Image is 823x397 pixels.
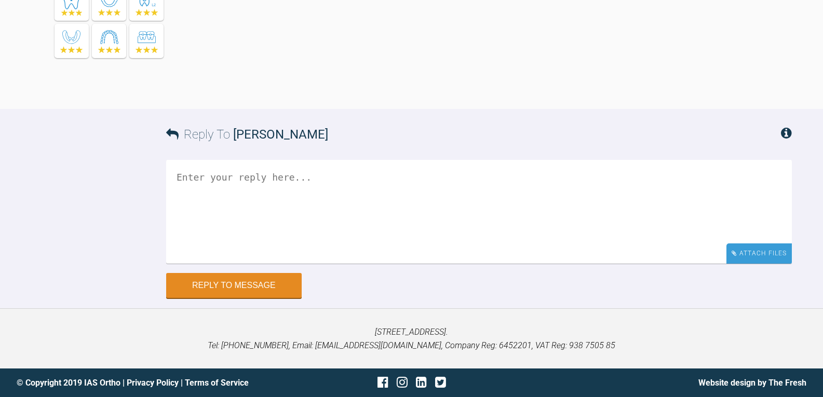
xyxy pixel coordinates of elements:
a: Terms of Service [185,378,249,388]
h3: Reply To [166,125,328,144]
button: Reply to Message [166,273,302,298]
div: Attach Files [726,243,792,264]
p: [STREET_ADDRESS]. Tel: [PHONE_NUMBER], Email: [EMAIL_ADDRESS][DOMAIN_NAME], Company Reg: 6452201,... [17,325,806,352]
a: Privacy Policy [127,378,179,388]
span: [PERSON_NAME] [233,127,328,142]
div: © Copyright 2019 IAS Ortho | | [17,376,280,390]
a: Website design by The Fresh [698,378,806,388]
